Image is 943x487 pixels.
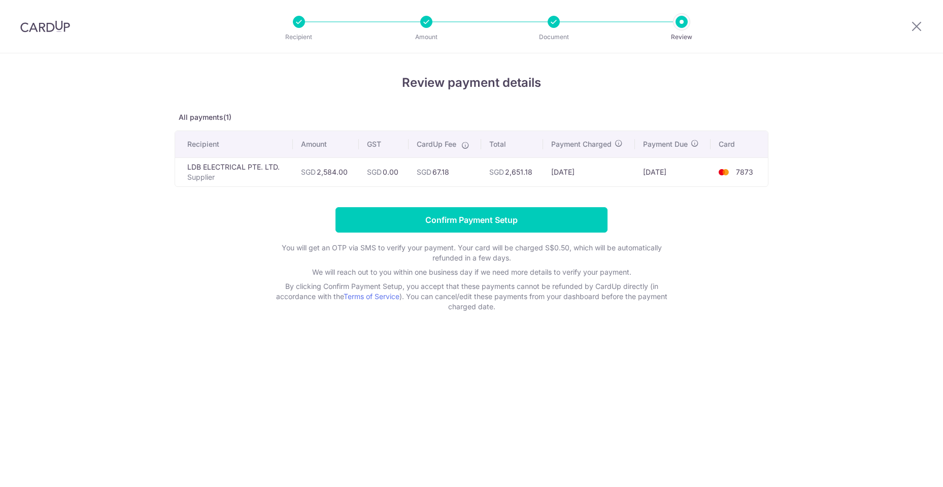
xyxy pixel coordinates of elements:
td: 2,584.00 [293,157,359,186]
p: You will get an OTP via SMS to verify your payment. Your card will be charged S$0.50, which will ... [268,243,675,263]
span: 7873 [736,168,753,176]
span: SGD [367,168,382,176]
p: By clicking Confirm Payment Setup, you accept that these payments cannot be refunded by CardUp di... [268,281,675,312]
p: All payments(1) [175,112,768,122]
img: CardUp [20,20,70,33]
td: 0.00 [359,157,409,186]
th: Total [481,131,543,157]
span: CardUp Fee [417,139,456,149]
td: [DATE] [543,157,635,186]
span: SGD [417,168,431,176]
a: Terms of Service [344,292,399,301]
h4: Review payment details [175,74,768,92]
span: Payment Due [643,139,688,149]
span: Payment Charged [551,139,612,149]
td: 67.18 [409,157,481,186]
span: SGD [489,168,504,176]
th: Recipient [175,131,293,157]
p: Supplier [187,172,285,182]
input: Confirm Payment Setup [335,207,608,233]
p: Review [644,32,719,42]
img: <span class="translation_missing" title="translation missing: en.account_steps.new_confirm_form.b... [714,166,734,178]
p: Amount [389,32,464,42]
span: SGD [301,168,316,176]
p: Recipient [261,32,336,42]
td: 2,651.18 [481,157,543,186]
th: Amount [293,131,359,157]
td: [DATE] [635,157,711,186]
p: We will reach out to you within one business day if we need more details to verify your payment. [268,267,675,277]
p: Document [516,32,591,42]
td: LDB ELECTRICAL PTE. LTD. [175,157,293,186]
iframe: Opens a widget where you can find more information [878,457,933,482]
th: Card [711,131,768,157]
th: GST [359,131,409,157]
